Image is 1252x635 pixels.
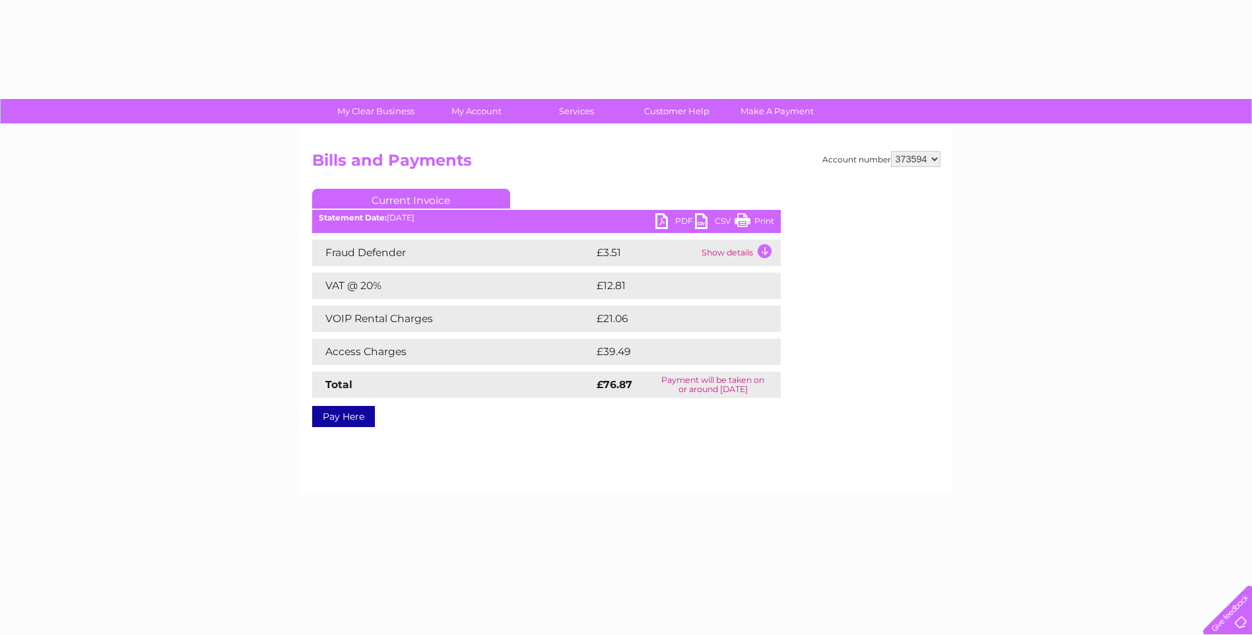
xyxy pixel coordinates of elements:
[593,240,698,266] td: £3.51
[822,151,940,167] div: Account number
[522,99,631,123] a: Services
[325,378,352,391] strong: Total
[735,213,774,232] a: Print
[312,339,593,365] td: Access Charges
[597,378,632,391] strong: £76.87
[593,273,752,299] td: £12.81
[312,273,593,299] td: VAT @ 20%
[593,306,753,332] td: £21.06
[312,151,940,176] h2: Bills and Payments
[312,213,781,222] div: [DATE]
[312,306,593,332] td: VOIP Rental Charges
[312,189,510,209] a: Current Invoice
[321,99,430,123] a: My Clear Business
[319,213,387,222] b: Statement Date:
[645,372,781,398] td: Payment will be taken on or around [DATE]
[695,213,735,232] a: CSV
[312,406,375,427] a: Pay Here
[723,99,832,123] a: Make A Payment
[622,99,731,123] a: Customer Help
[593,339,755,365] td: £39.49
[698,240,781,266] td: Show details
[312,240,593,266] td: Fraud Defender
[655,213,695,232] a: PDF
[422,99,531,123] a: My Account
